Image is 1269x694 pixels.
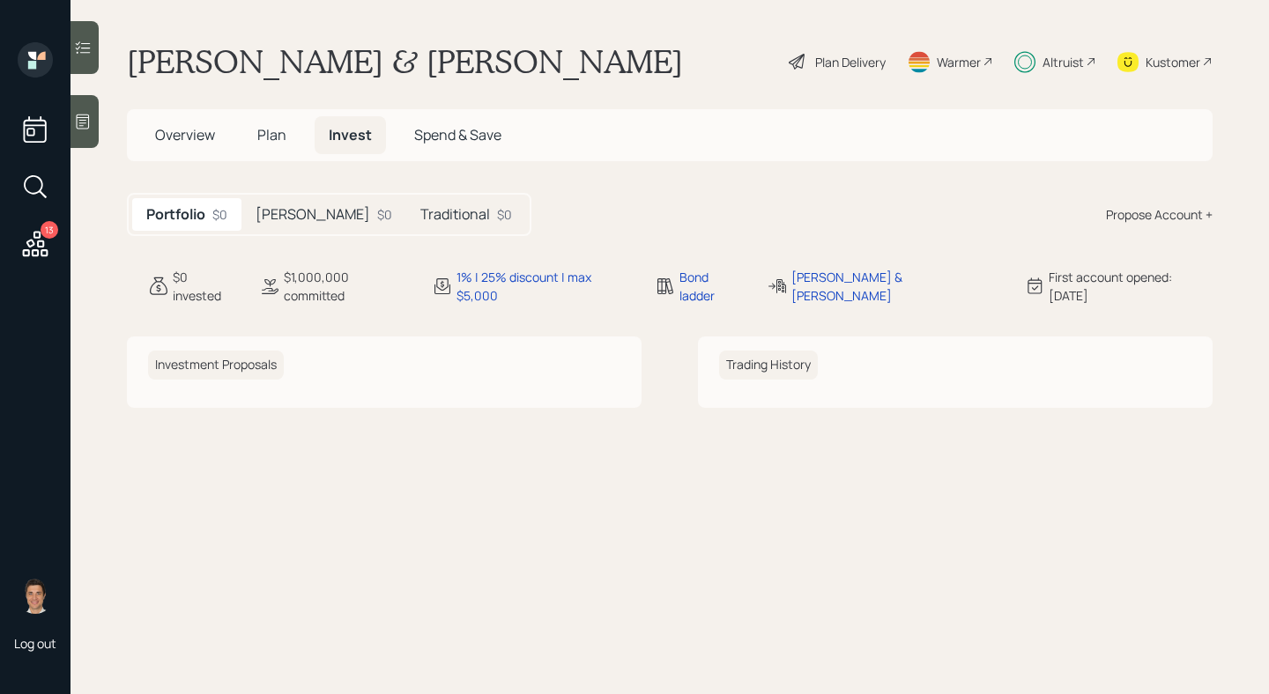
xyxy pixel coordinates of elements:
h5: Portfolio [146,206,205,223]
div: $0 invested [173,268,238,305]
span: Spend & Save [414,125,501,144]
span: Plan [257,125,286,144]
span: Invest [329,125,372,144]
div: 1% | 25% discount | max $5,000 [456,268,634,305]
div: First account opened: [DATE] [1049,268,1213,305]
div: Propose Account + [1106,205,1213,224]
div: Kustomer [1146,53,1200,71]
div: [PERSON_NAME] & [PERSON_NAME] [791,268,1003,305]
div: 13 [41,221,58,239]
h6: Trading History [719,351,818,380]
div: Plan Delivery [815,53,886,71]
div: Log out [14,635,56,652]
h5: Traditional [420,206,490,223]
h6: Investment Proposals [148,351,284,380]
div: $0 [212,205,227,224]
span: Overview [155,125,215,144]
div: Bond ladder [679,268,746,305]
div: $1,000,000 committed [284,268,411,305]
h5: [PERSON_NAME] [256,206,370,223]
h1: [PERSON_NAME] & [PERSON_NAME] [127,42,683,81]
div: Warmer [937,53,981,71]
div: $0 [497,205,512,224]
div: Altruist [1043,53,1084,71]
img: tyler-end-headshot.png [18,579,53,614]
div: $0 [377,205,392,224]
